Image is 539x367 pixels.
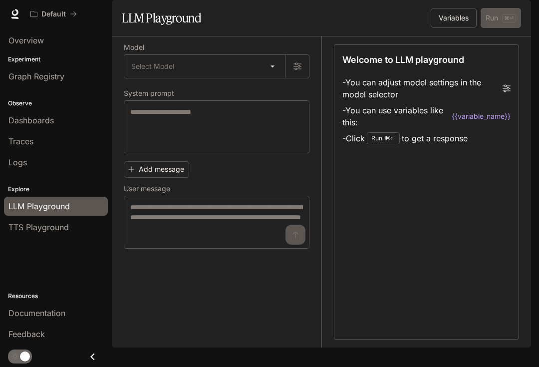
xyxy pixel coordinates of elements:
[342,53,464,66] p: Welcome to LLM playground
[124,55,285,78] div: Select Model
[342,102,511,130] li: - You can use variables like this:
[342,74,511,102] li: - You can adjust model settings in the model selector
[41,10,66,18] p: Default
[124,44,144,51] p: Model
[124,90,174,97] p: System prompt
[124,185,170,192] p: User message
[26,4,81,24] button: All workspaces
[384,135,395,141] p: ⌘⏎
[431,8,477,28] button: Variables
[367,132,400,144] div: Run
[131,61,174,71] span: Select Model
[342,130,511,146] li: - Click to get a response
[122,8,201,28] h1: LLM Playground
[124,161,189,178] button: Add message
[452,111,511,121] code: {{variable_name}}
